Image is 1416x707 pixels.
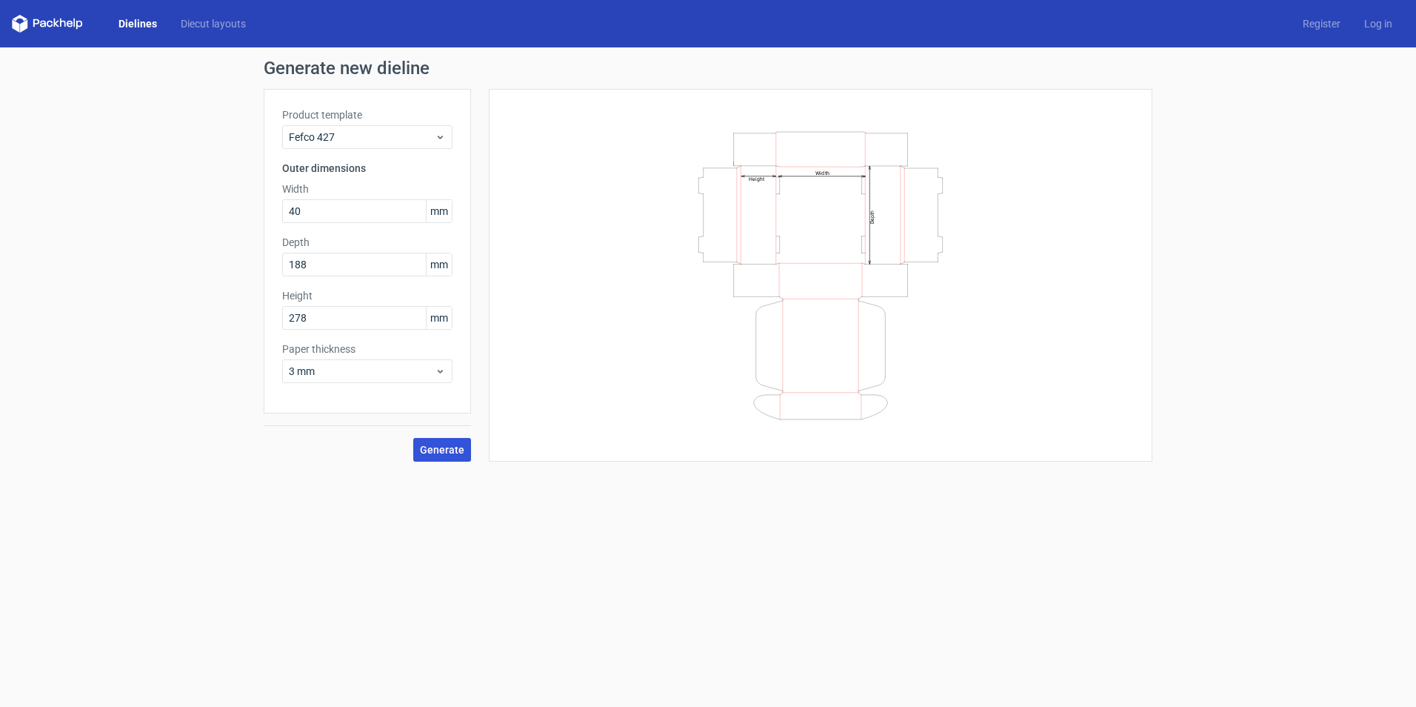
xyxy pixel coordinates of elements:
[282,235,452,250] label: Depth
[1291,16,1352,31] a: Register
[169,16,258,31] a: Diecut layouts
[289,364,435,379] span: 3 mm
[107,16,169,31] a: Dielines
[420,445,464,455] span: Generate
[426,200,452,222] span: mm
[413,438,471,462] button: Generate
[282,161,452,176] h3: Outer dimensions
[264,59,1152,77] h1: Generate new dieline
[426,307,452,329] span: mm
[289,130,435,145] span: Fefco 427
[749,176,764,182] text: Height
[1352,16,1404,31] a: Log in
[282,182,452,196] label: Width
[869,210,875,223] text: Depth
[282,288,452,303] label: Height
[815,169,829,176] text: Width
[282,107,452,122] label: Product template
[426,253,452,276] span: mm
[282,342,452,356] label: Paper thickness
